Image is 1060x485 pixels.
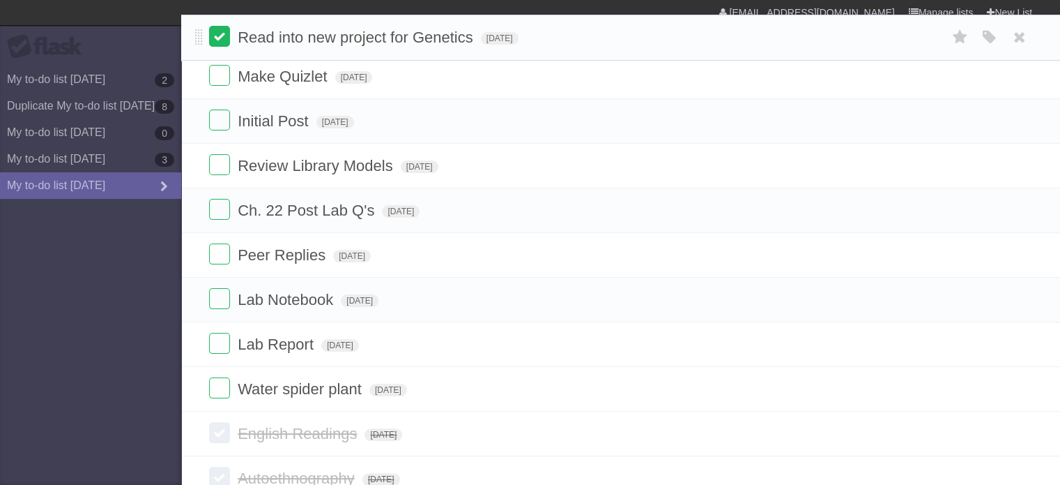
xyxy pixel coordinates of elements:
[333,250,371,262] span: [DATE]
[209,65,230,86] label: Done
[238,425,360,442] span: English Readings
[238,336,317,353] span: Lab Report
[238,246,329,264] span: Peer Replies
[209,199,230,220] label: Done
[155,126,174,140] b: 0
[321,339,359,352] span: [DATE]
[238,202,378,219] span: Ch. 22 Post Lab Q's
[209,26,230,47] label: Done
[238,68,330,85] span: Make Quizlet
[155,73,174,87] b: 2
[401,161,438,173] span: [DATE]
[209,422,230,443] label: Done
[947,26,974,49] label: Star task
[155,100,174,114] b: 8
[209,154,230,175] label: Done
[238,29,477,46] span: Read into new project for Genetics
[209,333,230,354] label: Done
[341,294,378,307] span: [DATE]
[7,34,91,59] div: Flask
[369,384,407,396] span: [DATE]
[382,205,420,218] span: [DATE]
[481,32,519,45] span: [DATE]
[209,288,230,309] label: Done
[209,244,230,264] label: Done
[209,378,230,398] label: Done
[238,291,337,308] span: Lab Notebook
[335,71,373,84] span: [DATE]
[238,380,365,398] span: Water spider plant
[238,112,312,130] span: Initial Post
[155,153,174,167] b: 3
[209,110,230,130] label: Done
[316,116,354,128] span: [DATE]
[364,428,402,441] span: [DATE]
[238,157,397,174] span: Review Library Models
